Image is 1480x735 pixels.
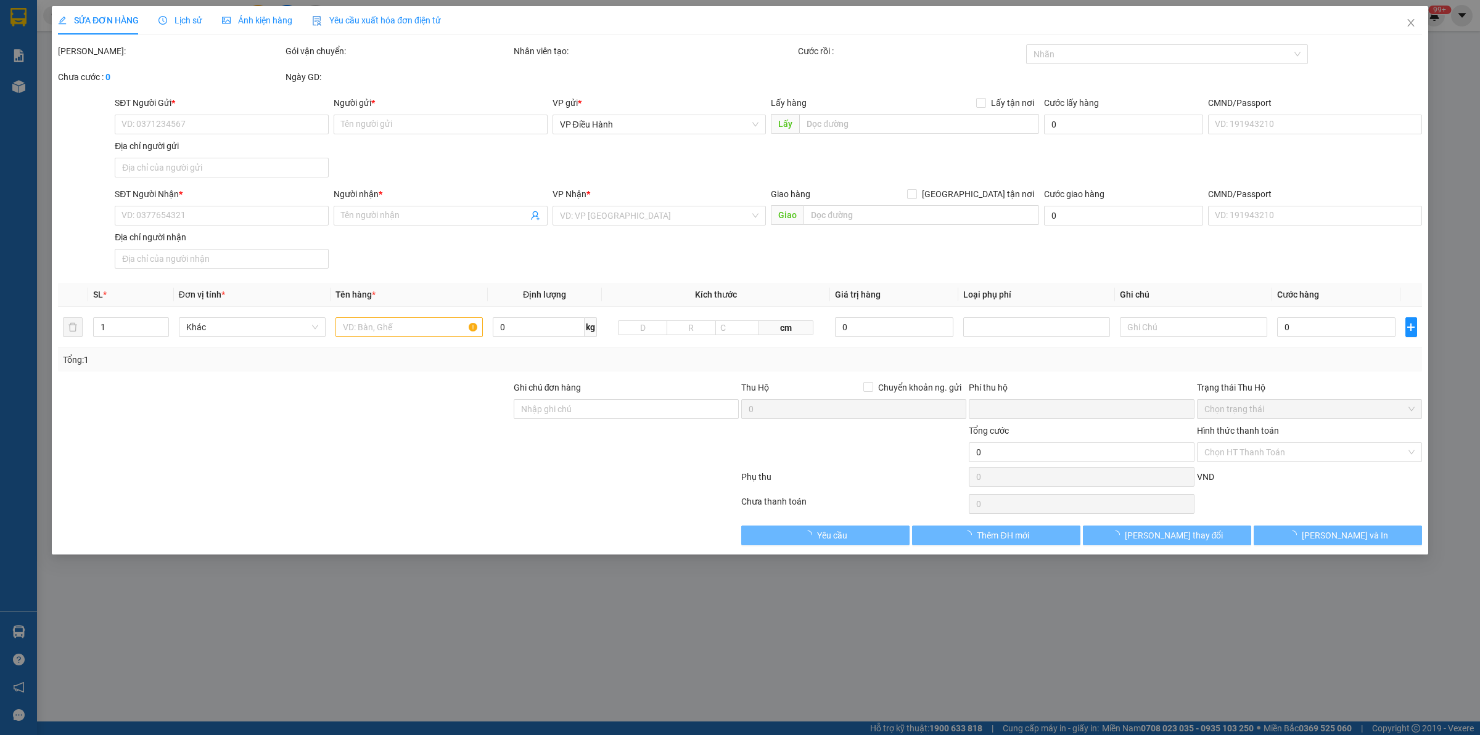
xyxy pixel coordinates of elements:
[1406,18,1416,28] span: close
[1302,529,1388,542] span: [PERSON_NAME] và In
[1083,526,1251,545] button: [PERSON_NAME] thay đổi
[798,44,1023,58] div: Cước rồi :
[222,15,292,25] span: Ảnh kiện hàng
[115,139,329,153] div: Địa chỉ người gửi
[1197,472,1214,482] span: VND
[115,187,329,201] div: SĐT Người Nhận
[553,189,586,199] span: VP Nhận
[158,16,167,25] span: clock-circle
[817,529,847,542] span: Yêu cầu
[553,96,767,110] div: VP gửi
[115,230,329,244] div: Địa chỉ người nhận
[741,383,769,392] span: Thu Hộ
[115,96,329,110] div: SĐT Người Gửi
[312,15,441,25] span: Yêu cầu xuất hóa đơn điện tử
[969,381,1194,399] div: Phí thu hộ
[835,290,881,299] span: Giá trị hàng
[560,115,759,134] span: VP Điều Hành
[1197,381,1422,394] div: Trạng thái Thu Hộ
[1115,283,1272,307] th: Ghi chú
[771,189,810,199] span: Giao hàng
[771,205,804,225] span: Giao
[58,15,139,25] span: SỬA ĐƠN HÀNG
[334,187,548,201] div: Người nhận
[286,44,511,58] div: Gói vận chuyển:
[1125,529,1223,542] span: [PERSON_NAME] thay đổi
[158,15,202,25] span: Lịch sử
[799,114,1039,134] input: Dọc đường
[63,317,83,337] button: delete
[1208,96,1422,110] div: CMND/Passport
[977,529,1029,542] span: Thêm ĐH mới
[514,44,796,58] div: Nhân viên tạo:
[105,72,110,82] b: 0
[1254,526,1422,545] button: [PERSON_NAME] và In
[804,205,1039,225] input: Dọc đường
[1288,530,1302,539] span: loading
[222,16,231,25] span: picture
[695,290,737,299] span: Kích thước
[618,320,667,335] input: D
[740,470,968,492] div: Phụ thu
[312,16,322,26] img: icon
[912,526,1080,545] button: Thêm ĐH mới
[58,16,67,25] span: edit
[115,249,329,269] input: Địa chỉ của người nhận
[715,320,760,335] input: C
[1208,187,1422,201] div: CMND/Passport
[1394,6,1428,41] button: Close
[1044,115,1203,134] input: Cước lấy hàng
[986,96,1039,110] span: Lấy tận nơi
[873,381,966,394] span: Chuyển khoản ng. gửi
[286,70,511,84] div: Ngày GD:
[917,187,1039,201] span: [GEOGRAPHIC_DATA] tận nơi
[804,530,817,539] span: loading
[1044,189,1104,199] label: Cước giao hàng
[958,283,1115,307] th: Loại phụ phí
[1044,206,1203,225] input: Cước giao hàng
[335,317,482,337] input: VD: Bàn, Ghế
[1405,317,1417,337] button: plus
[1406,322,1416,332] span: plus
[58,70,283,84] div: Chưa cước :
[585,317,597,337] span: kg
[1197,426,1279,436] label: Hình thức thanh toán
[741,526,910,545] button: Yêu cầu
[530,211,540,221] span: user-add
[179,290,225,299] span: Đơn vị tính
[63,353,571,367] div: Tổng: 1
[58,44,283,58] div: [PERSON_NAME]:
[759,320,813,335] span: cm
[771,114,799,134] span: Lấy
[514,383,582,392] label: Ghi chú đơn hàng
[514,399,739,419] input: Ghi chú đơn hàng
[1120,317,1267,337] input: Ghi Chú
[963,530,977,539] span: loading
[523,290,566,299] span: Định lượng
[335,290,376,299] span: Tên hàng
[1204,400,1415,418] span: Chọn trạng thái
[740,495,968,516] div: Chưa thanh toán
[93,290,103,299] span: SL
[1044,98,1099,108] label: Cước lấy hàng
[1277,290,1319,299] span: Cước hàng
[667,320,716,335] input: R
[186,318,318,336] span: Khác
[334,96,548,110] div: Người gửi
[1111,530,1125,539] span: loading
[771,98,807,108] span: Lấy hàng
[115,158,329,177] input: Địa chỉ của người gửi
[969,426,1009,436] span: Tổng cước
